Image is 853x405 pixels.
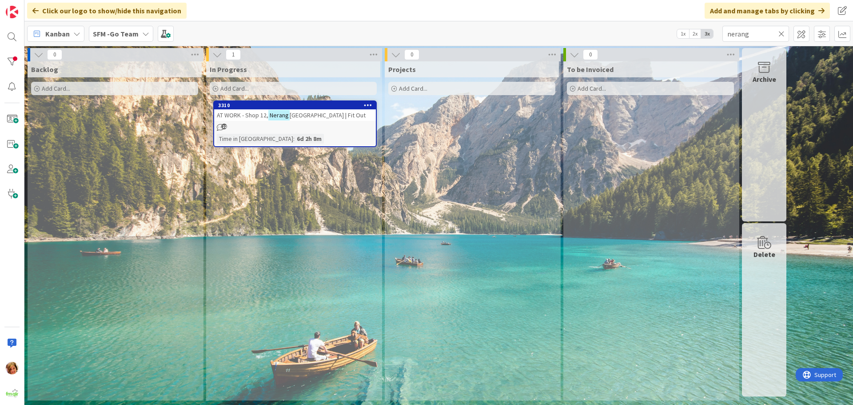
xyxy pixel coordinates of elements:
[47,49,62,60] span: 0
[93,29,139,38] b: SFM -Go Team
[19,1,40,12] span: Support
[404,49,419,60] span: 0
[45,28,70,39] span: Kanban
[6,6,18,18] img: Visit kanbanzone.com
[295,134,324,144] div: 6d 2h 8m
[6,387,18,399] img: avatar
[689,29,701,38] span: 2x
[705,3,830,19] div: Add and manage tabs by clicking
[388,65,416,74] span: Projects
[290,111,366,119] span: [GEOGRAPHIC_DATA] | Fit Out
[583,49,598,60] span: 0
[31,65,58,74] span: Backlog
[221,124,227,129] span: 22
[701,29,713,38] span: 3x
[42,84,70,92] span: Add Card...
[213,100,377,147] a: 3310AT WORK - Shop 12,Nerang[GEOGRAPHIC_DATA] | Fit OutTime in [GEOGRAPHIC_DATA]:6d 2h 8m
[217,134,293,144] div: Time in [GEOGRAPHIC_DATA]
[214,101,376,121] div: 3310AT WORK - Shop 12,Nerang[GEOGRAPHIC_DATA] | Fit Out
[214,101,376,109] div: 3310
[753,249,775,260] div: Delete
[6,362,18,374] img: KD
[578,84,606,92] span: Add Card...
[27,3,187,19] div: Click our logo to show/hide this navigation
[722,26,789,42] input: Quick Filter...
[220,84,249,92] span: Add Card...
[226,49,241,60] span: 1
[753,74,776,84] div: Archive
[218,102,376,108] div: 3310
[677,29,689,38] span: 1x
[399,84,427,92] span: Add Card...
[293,134,295,144] span: :
[217,111,268,119] span: AT WORK - Shop 12,
[268,110,290,120] mark: Nerang
[210,65,247,74] span: In Progress
[567,65,614,74] span: To be Invoiced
